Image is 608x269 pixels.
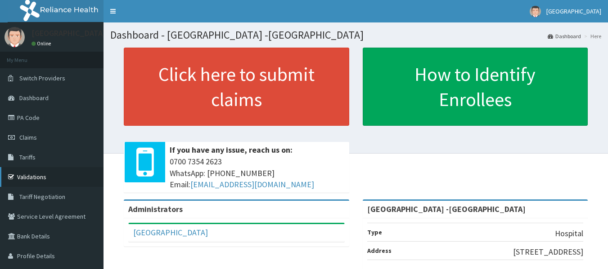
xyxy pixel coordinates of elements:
[190,179,314,190] a: [EMAIL_ADDRESS][DOMAIN_NAME]
[170,145,293,155] b: If you have any issue, reach us on:
[19,74,65,82] span: Switch Providers
[32,40,53,47] a: Online
[367,247,392,255] b: Address
[110,29,601,41] h1: Dashboard - [GEOGRAPHIC_DATA] -[GEOGRAPHIC_DATA]
[128,204,183,214] b: Administrators
[546,7,601,15] span: [GEOGRAPHIC_DATA]
[367,228,382,236] b: Type
[170,156,345,190] span: 0700 7354 2623 WhatsApp: [PHONE_NUMBER] Email:
[555,228,583,239] p: Hospital
[19,133,37,141] span: Claims
[124,48,349,126] a: Click here to submit claims
[548,32,581,40] a: Dashboard
[19,193,65,201] span: Tariff Negotiation
[513,246,583,258] p: [STREET_ADDRESS]
[5,27,25,47] img: User Image
[363,48,588,126] a: How to Identify Enrollees
[133,227,208,238] a: [GEOGRAPHIC_DATA]
[530,6,541,17] img: User Image
[32,29,106,37] p: [GEOGRAPHIC_DATA]
[367,204,526,214] strong: [GEOGRAPHIC_DATA] -[GEOGRAPHIC_DATA]
[19,94,49,102] span: Dashboard
[582,32,601,40] li: Here
[19,153,36,161] span: Tariffs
